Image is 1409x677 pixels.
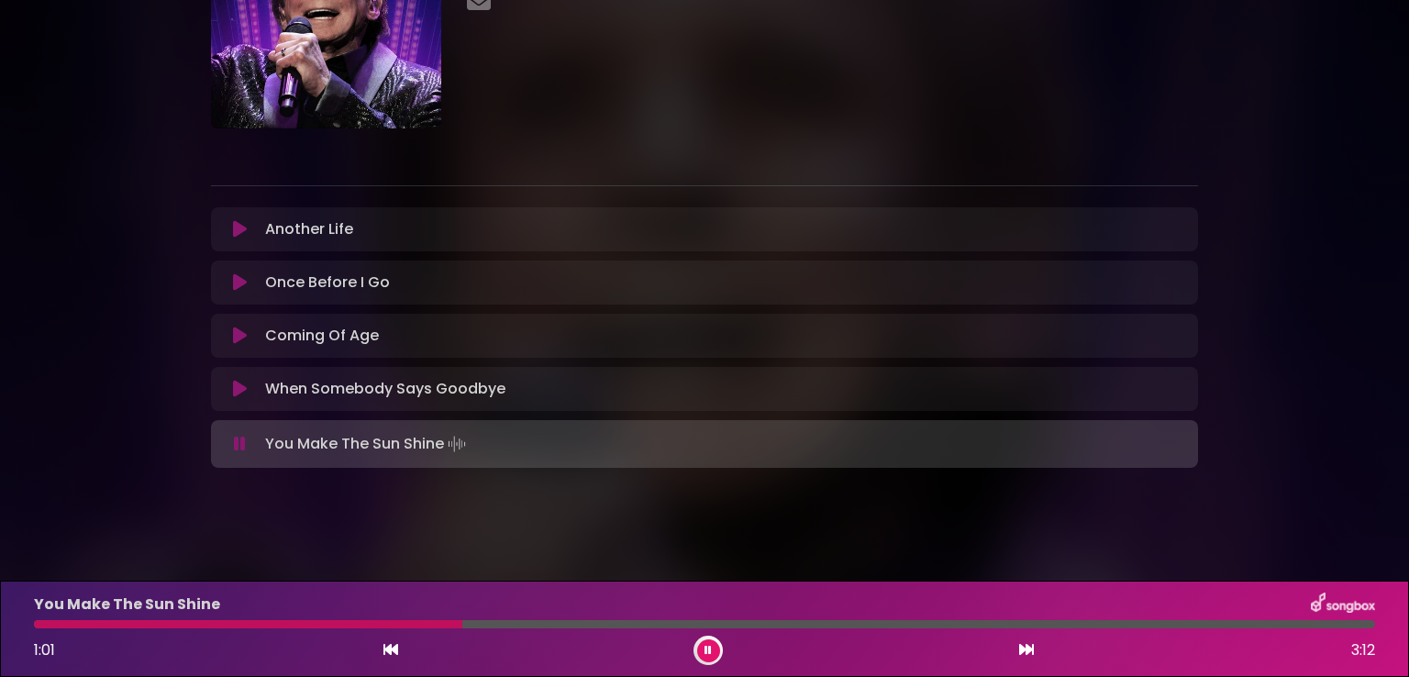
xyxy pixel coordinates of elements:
img: waveform4.gif [444,431,470,457]
p: Another Life [265,218,353,240]
p: You Make The Sun Shine [265,431,470,457]
p: When Somebody Says Goodbye [265,378,505,400]
p: Once Before I Go [265,272,390,294]
p: Coming Of Age [265,325,379,347]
